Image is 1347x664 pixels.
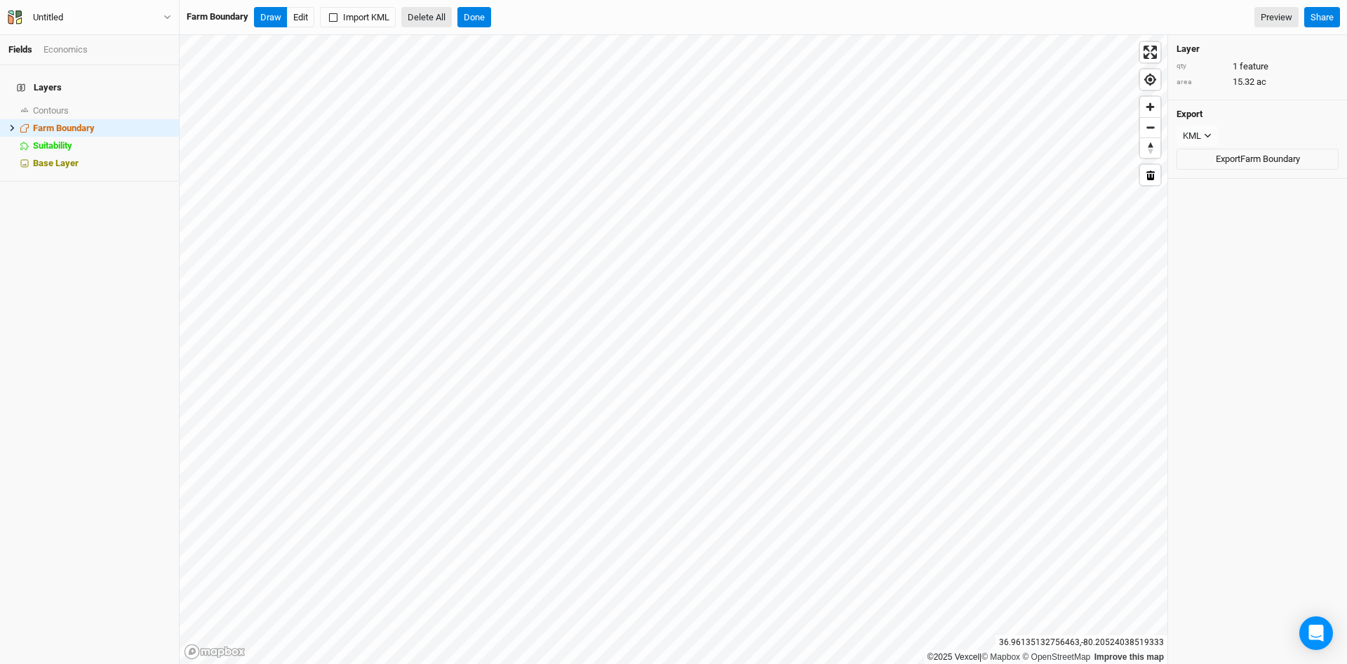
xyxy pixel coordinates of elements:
[1240,60,1268,73] span: feature
[1177,43,1339,55] h4: Layer
[180,35,1167,664] canvas: Map
[1140,138,1160,158] span: Reset bearing to north
[33,105,170,116] div: Contours
[1177,109,1339,120] h4: Export
[1140,118,1160,137] span: Zoom out
[996,635,1167,650] div: 36.96135132756463 , -80.20524038519333
[1254,7,1299,28] a: Preview
[320,7,396,28] button: Import KML
[8,44,32,55] a: Fields
[1140,117,1160,137] button: Zoom out
[1177,60,1339,73] div: 1
[1256,76,1266,88] span: ac
[401,7,452,28] button: Delete All
[1177,77,1226,88] div: area
[1177,76,1339,88] div: 15.32
[8,74,170,102] h4: Layers
[457,7,491,28] button: Done
[1183,129,1201,143] div: KML
[254,7,288,28] button: Draw
[287,7,314,28] button: Edit
[33,140,170,151] div: Suitability
[33,123,170,134] div: Farm Boundary
[1140,165,1160,185] button: Delete
[33,123,95,133] span: Farm Boundary
[33,158,170,169] div: Base Layer
[33,11,63,25] div: Untitled
[1304,7,1340,28] button: Share
[184,644,246,660] a: Mapbox logo
[1177,149,1339,170] button: ExportFarm Boundary
[7,10,172,25] button: Untitled
[187,11,248,23] div: Farm Boundary
[33,158,79,168] span: Base Layer
[33,105,69,116] span: Contours
[1140,42,1160,62] button: Enter fullscreen
[927,652,979,662] a: ©2025 Vexcel
[1177,61,1226,72] div: qty
[43,43,88,56] div: Economics
[1022,652,1090,662] a: OpenStreetMap
[981,652,1020,662] a: Mapbox
[1140,69,1160,90] button: Find my location
[1140,137,1160,158] button: Reset bearing to north
[1299,616,1333,650] div: Open Intercom Messenger
[1094,652,1164,662] a: Improve this map
[1177,126,1218,147] button: KML
[927,650,1164,664] div: |
[33,140,72,151] span: Suitability
[1140,97,1160,117] button: Zoom in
